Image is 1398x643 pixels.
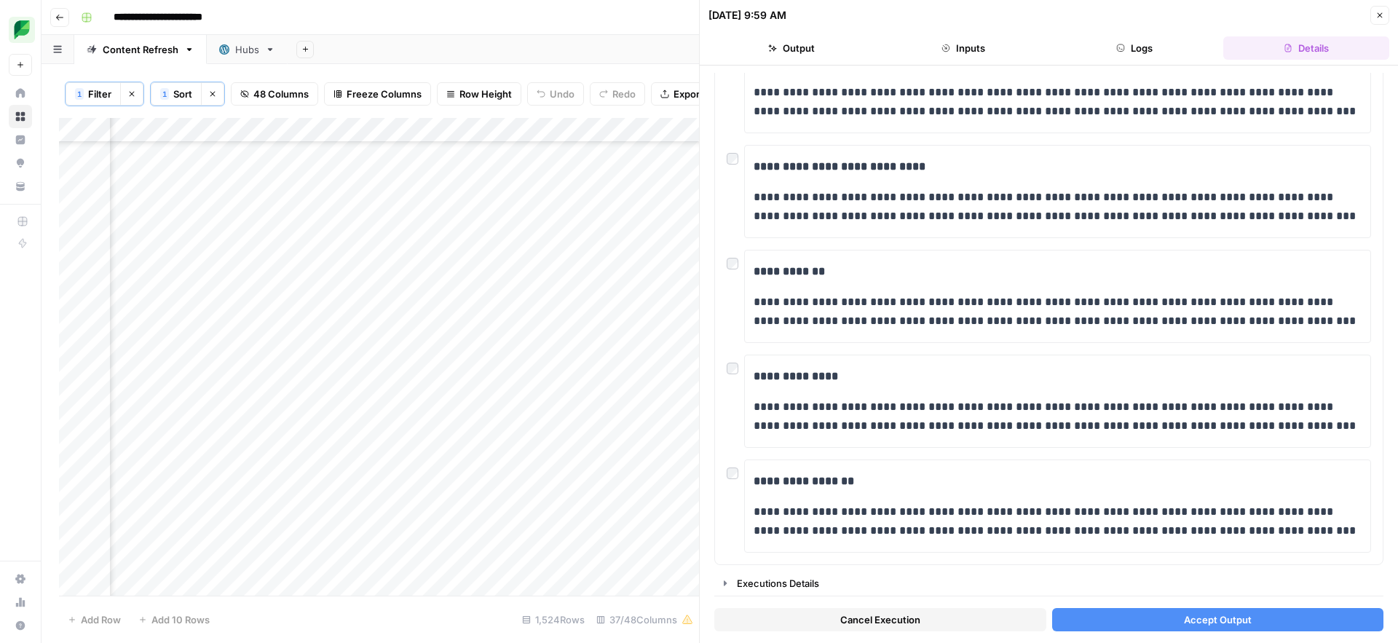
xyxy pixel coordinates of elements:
[590,82,645,106] button: Redo
[550,87,574,101] span: Undo
[527,82,584,106] button: Undo
[516,608,591,631] div: 1,524 Rows
[151,612,210,627] span: Add 10 Rows
[130,608,218,631] button: Add 10 Rows
[59,608,130,631] button: Add Row
[674,87,725,101] span: Export CSV
[715,572,1383,595] button: Executions Details
[235,42,259,57] div: Hubs
[9,591,32,614] a: Usage
[347,87,422,101] span: Freeze Columns
[324,82,431,106] button: Freeze Columns
[737,576,1374,591] div: Executions Details
[1052,36,1218,60] button: Logs
[459,87,512,101] span: Row Height
[9,614,32,637] button: Help + Support
[9,567,32,591] a: Settings
[81,612,121,627] span: Add Row
[103,42,178,57] div: Content Refresh
[162,88,167,100] span: 1
[708,8,786,23] div: [DATE] 9:59 AM
[9,17,35,43] img: SproutSocial Logo
[9,105,32,128] a: Browse
[9,151,32,175] a: Opportunities
[88,87,111,101] span: Filter
[612,87,636,101] span: Redo
[231,82,318,106] button: 48 Columns
[9,128,32,151] a: Insights
[840,612,920,627] span: Cancel Execution
[66,82,120,106] button: 1Filter
[253,87,309,101] span: 48 Columns
[1184,612,1252,627] span: Accept Output
[74,35,207,64] a: Content Refresh
[651,82,735,106] button: Export CSV
[9,12,32,48] button: Workspace: SproutSocial
[75,88,84,100] div: 1
[151,82,201,106] button: 1Sort
[207,35,288,64] a: Hubs
[1223,36,1389,60] button: Details
[714,608,1046,631] button: Cancel Execution
[708,36,874,60] button: Output
[591,608,699,631] div: 37/48 Columns
[1052,608,1384,631] button: Accept Output
[9,175,32,198] a: Your Data
[77,88,82,100] span: 1
[880,36,1046,60] button: Inputs
[160,88,169,100] div: 1
[437,82,521,106] button: Row Height
[9,82,32,105] a: Home
[173,87,192,101] span: Sort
